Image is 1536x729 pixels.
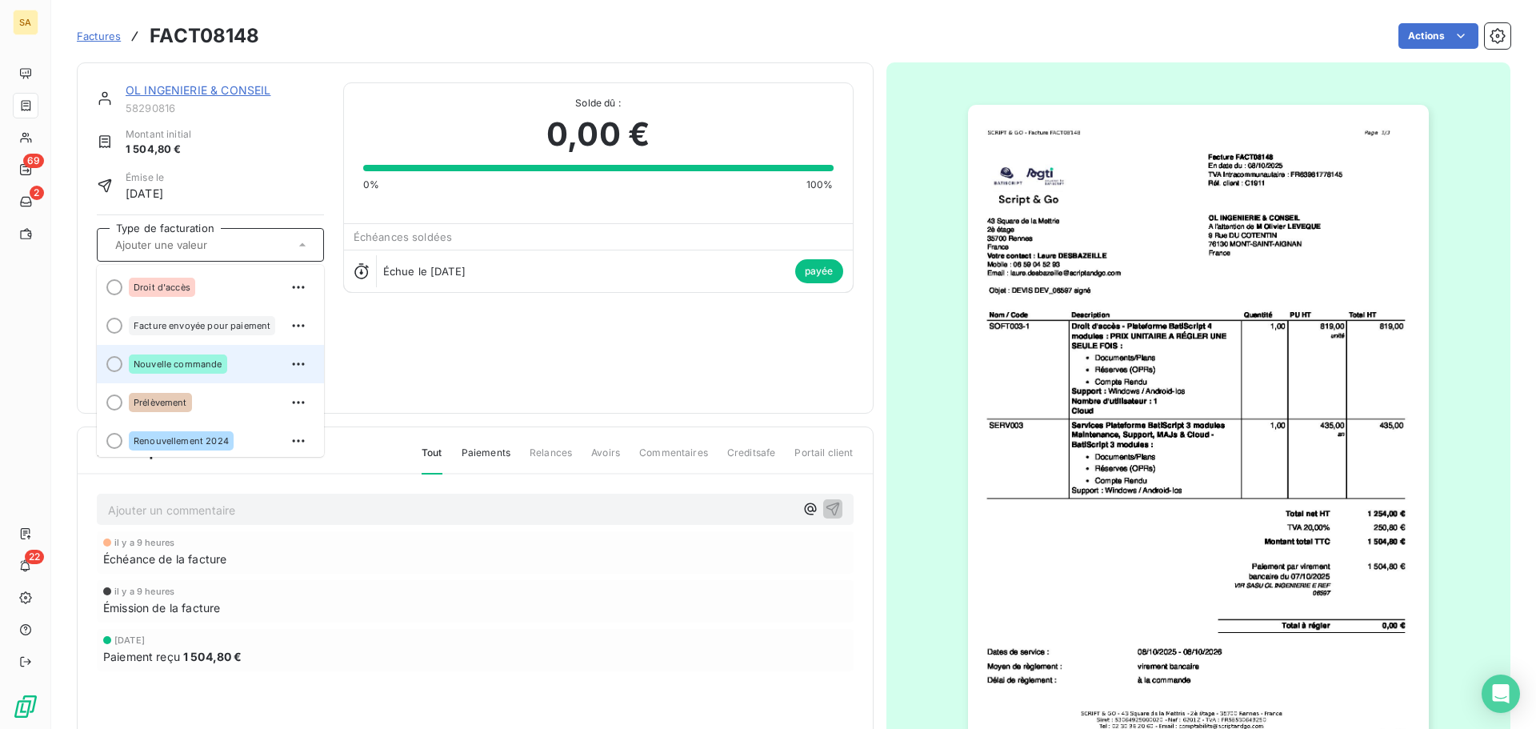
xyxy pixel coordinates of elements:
[126,127,191,142] span: Montant initial
[103,648,180,665] span: Paiement reçu
[1482,675,1520,713] div: Open Intercom Messenger
[134,436,229,446] span: Renouvellement 2024
[126,102,324,114] span: 58290816
[77,28,121,44] a: Factures
[126,185,164,202] span: [DATE]
[13,694,38,719] img: Logo LeanPay
[126,83,270,97] a: OL INGENIERIE & CONSEIL
[546,110,650,158] span: 0,00 €
[530,446,572,473] span: Relances
[363,96,834,110] span: Solde dû :
[114,538,174,547] span: il y a 9 heures
[354,230,453,243] span: Échéances soldées
[794,446,853,473] span: Portail client
[383,265,466,278] span: Échue le [DATE]
[363,178,379,192] span: 0%
[103,599,220,616] span: Émission de la facture
[1398,23,1478,49] button: Actions
[114,587,174,596] span: il y a 9 heures
[134,282,190,292] span: Droit d'accès
[795,259,843,283] span: payée
[183,648,242,665] span: 1 504,80 €
[462,446,510,473] span: Paiements
[114,238,274,252] input: Ajouter une valeur
[806,178,834,192] span: 100%
[134,398,187,407] span: Prélèvement
[13,10,38,35] div: SA
[126,170,164,185] span: Émise le
[639,446,708,473] span: Commentaires
[727,446,776,473] span: Creditsafe
[114,635,145,645] span: [DATE]
[126,142,191,158] span: 1 504,80 €
[77,30,121,42] span: Factures
[134,321,270,330] span: Facture envoyée pour paiement
[23,154,44,168] span: 69
[422,446,442,475] span: Tout
[30,186,44,200] span: 2
[25,550,44,564] span: 22
[134,359,222,369] span: Nouvelle commande
[591,446,620,473] span: Avoirs
[103,551,226,567] span: Échéance de la facture
[150,22,259,50] h3: FACT08148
